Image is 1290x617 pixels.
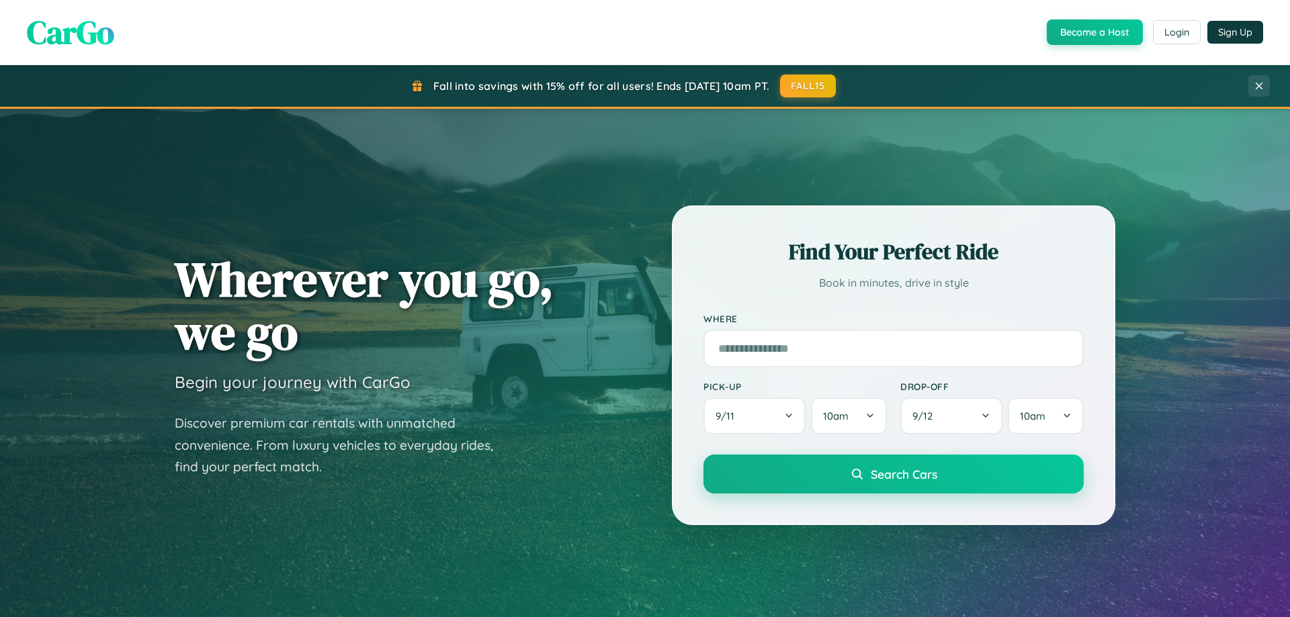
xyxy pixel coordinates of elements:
[175,252,554,359] h1: Wherever you go, we go
[780,75,836,97] button: FALL15
[871,467,937,481] span: Search Cars
[912,410,939,422] span: 9 / 12
[703,273,1084,293] p: Book in minutes, drive in style
[703,237,1084,267] h2: Find Your Perfect Ride
[1153,20,1201,44] button: Login
[703,397,806,434] button: 9/11
[900,381,1084,392] label: Drop-off
[703,381,887,392] label: Pick-up
[1207,21,1263,44] button: Sign Up
[823,410,849,422] span: 10am
[900,397,1002,434] button: 9/12
[1008,397,1084,434] button: 10am
[703,455,1084,493] button: Search Cars
[175,372,411,392] h3: Begin your journey with CarGo
[811,397,887,434] button: 10am
[175,412,511,478] p: Discover premium car rentals with unmatched convenience. From luxury vehicles to everyday rides, ...
[703,313,1084,324] label: Where
[716,410,741,422] span: 9 / 11
[433,79,770,93] span: Fall into savings with 15% off for all users! Ends [DATE] 10am PT.
[27,10,114,54] span: CarGo
[1047,19,1143,45] button: Become a Host
[1020,410,1045,422] span: 10am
